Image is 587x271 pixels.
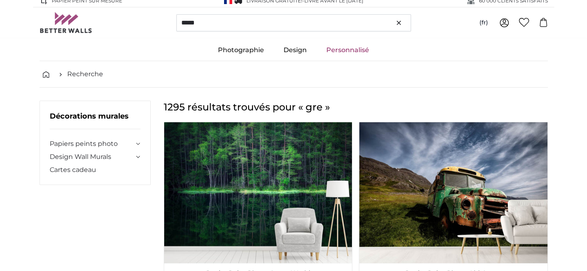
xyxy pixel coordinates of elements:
button: (fr) [473,15,495,30]
h1: 1295 résultats trouvés pour « gre » [164,101,547,114]
summary: Papiers peints photo [50,139,141,149]
a: Cartes cadeau [50,165,141,175]
a: Design [274,40,317,61]
summary: Design Wall Murals [50,152,141,162]
h3: Décorations murales [50,111,141,129]
a: Photographie [208,40,274,61]
nav: breadcrumbs [40,61,548,88]
a: Design Wall Murals [50,152,134,162]
a: Recherche [67,69,103,79]
a: Personnalisé [317,40,379,61]
img: Betterwalls [40,12,92,33]
a: Papiers peints photo [50,139,134,149]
